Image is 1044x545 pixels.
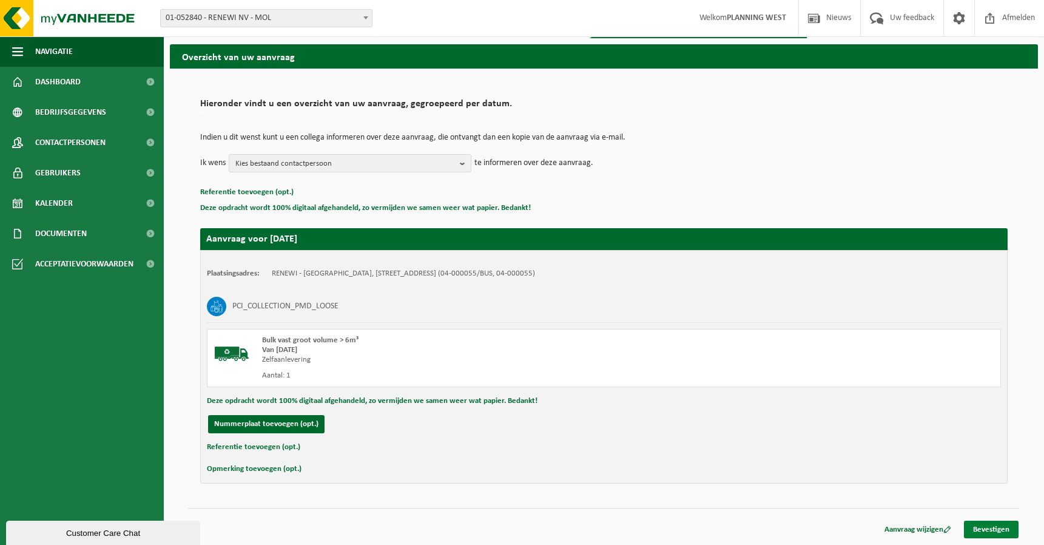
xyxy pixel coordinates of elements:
p: te informeren over deze aanvraag. [474,154,593,172]
iframe: chat widget [6,518,203,545]
p: Indien u dit wenst kunt u een collega informeren over deze aanvraag, die ontvangt dan een kopie v... [200,134,1008,142]
button: Deze opdracht wordt 100% digitaal afgehandeld, zo vermijden we samen weer wat papier. Bedankt! [207,393,537,409]
strong: Aanvraag voor [DATE] [206,234,297,244]
span: Kalender [35,188,73,218]
span: 01-052840 - RENEWI NV - MOL [160,9,372,27]
span: Contactpersonen [35,127,106,158]
button: Referentie toevoegen (opt.) [207,439,300,455]
strong: PLANNING WEST [727,13,786,22]
div: Aantal: 1 [262,371,653,381]
span: Kies bestaand contactpersoon [235,155,455,173]
img: BL-SO-LV.png [214,336,250,372]
button: Referentie toevoegen (opt.) [200,184,294,200]
span: Bulk vast groot volume > 6m³ [262,336,359,344]
strong: Van [DATE] [262,346,297,354]
p: Ik wens [200,154,226,172]
h3: PCI_COLLECTION_PMD_LOOSE [232,297,338,316]
span: Acceptatievoorwaarden [35,249,133,279]
span: Navigatie [35,36,73,67]
a: Bevestigen [964,521,1019,538]
div: Zelfaanlevering [262,355,653,365]
span: Gebruikers [35,158,81,188]
span: 01-052840 - RENEWI NV - MOL [161,10,372,27]
span: Dashboard [35,67,81,97]
button: Deze opdracht wordt 100% digitaal afgehandeld, zo vermijden we samen weer wat papier. Bedankt! [200,200,531,216]
span: Documenten [35,218,87,249]
button: Opmerking toevoegen (opt.) [207,461,301,477]
h2: Overzicht van uw aanvraag [170,44,1038,68]
button: Kies bestaand contactpersoon [229,154,471,172]
a: Aanvraag wijzigen [875,521,960,538]
span: Bedrijfsgegevens [35,97,106,127]
td: RENEWI - [GEOGRAPHIC_DATA], [STREET_ADDRESS] (04-000055/BUS, 04-000055) [272,269,535,279]
button: Nummerplaat toevoegen (opt.) [208,415,325,433]
h2: Hieronder vindt u een overzicht van uw aanvraag, gegroepeerd per datum. [200,99,1008,115]
strong: Plaatsingsadres: [207,269,260,277]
